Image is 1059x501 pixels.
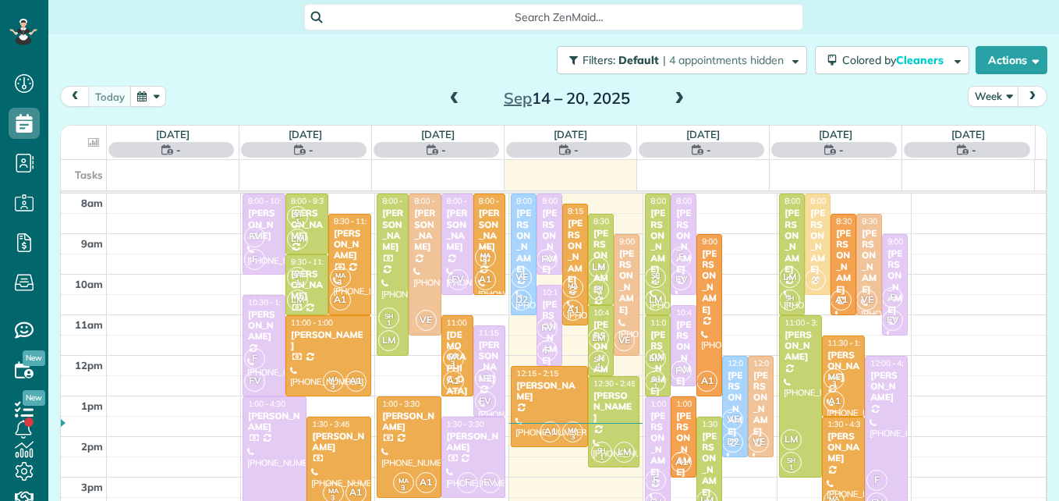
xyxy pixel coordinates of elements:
span: 9:00 - 11:30 [887,236,930,247]
span: SH [651,271,661,279]
div: [PERSON_NAME] [675,319,692,386]
div: [PERSON_NAME] [446,431,501,453]
span: A1 [823,391,845,412]
span: Sep [504,88,532,108]
div: [DEMOGRAPHIC_DATA][PERSON_NAME] [446,329,469,442]
div: [PERSON_NAME] [381,208,404,253]
span: 12:00 - 2:30 [753,358,795,368]
small: 1 [592,450,611,465]
div: [PERSON_NAME] [861,228,877,295]
span: MA [568,425,578,434]
div: [PERSON_NAME] [835,228,852,295]
span: | 4 appointments hidden [663,53,784,67]
span: FV [244,226,265,247]
div: [PERSON_NAME] [290,329,367,352]
span: 8:30 - 11:00 [862,216,904,226]
small: 1 [288,215,307,229]
span: 8:00 - 10:30 [479,196,521,206]
div: [PERSON_NAME] [541,299,558,366]
span: 8:00 - 10:30 [676,196,718,206]
small: 1 [589,359,608,374]
span: A1 [540,421,561,442]
span: SH [293,271,303,279]
span: 1:30 - 4:30 [702,419,739,429]
span: FV [244,371,265,392]
span: A1 [416,472,437,493]
span: 12:00 - 4:00 [870,358,912,368]
span: 10am [75,278,103,290]
span: 10:45 - 12:45 [676,307,723,318]
span: MA [335,271,345,279]
span: SH [785,293,795,302]
div: [PERSON_NAME] [333,228,367,261]
span: - [972,142,976,158]
div: [PERSON_NAME] [650,410,666,478]
div: [PERSON_NAME] [247,208,281,241]
span: 9:30 - 11:00 [291,257,333,267]
span: SH [293,210,303,219]
div: [PERSON_NAME] [650,208,666,275]
span: 1:00 - 4:00 [650,399,688,409]
span: 8:00 - 12:00 [382,196,424,206]
span: F [244,348,265,369]
div: [PERSON_NAME] [675,208,692,275]
div: [PERSON_NAME] [478,208,501,253]
span: VE [722,409,743,430]
div: [PERSON_NAME] [753,370,769,437]
span: - [441,142,446,158]
span: D2 [511,290,532,311]
span: D2 [722,432,743,453]
span: 8am [81,197,103,209]
span: A1 [831,290,852,311]
button: Actions [976,46,1047,74]
span: 1:00 - 3:30 [382,399,420,409]
div: [PERSON_NAME] [727,370,743,437]
div: [PERSON_NAME] [784,329,817,363]
a: [DATE] [686,128,720,140]
small: 3 [476,255,495,270]
span: 9am [81,237,103,250]
span: F [475,368,496,389]
h2: 14 – 20, 2025 [469,90,664,107]
div: [PERSON_NAME] [827,431,860,464]
small: 1 [781,460,801,475]
button: next [1018,86,1047,107]
button: Week [968,86,1019,107]
span: 10:45 - 12:30 [593,307,640,318]
span: 11:30 - 1:30 [827,338,870,348]
span: VE [856,290,877,311]
span: VE [511,267,532,288]
span: 11:00 - 3:00 [785,318,827,328]
small: 3 [394,481,413,496]
span: - [309,142,313,158]
div: [PERSON_NAME] [650,329,666,396]
small: 1 [646,379,665,394]
span: - [707,142,711,158]
span: MA [328,486,338,495]
span: Default [618,53,660,67]
div: [PERSON_NAME] [515,380,583,403]
span: 1:30 - 4:30 [827,419,865,429]
span: 1:00 - 4:30 [248,399,285,409]
span: FV [882,310,903,331]
div: [PERSON_NAME] [809,208,826,275]
div: [PERSON_NAME] [870,370,903,403]
div: [PERSON_NAME] [446,208,469,253]
div: [PERSON_NAME] [311,431,366,453]
div: [PERSON_NAME] [381,410,436,433]
span: A1 [443,371,464,392]
span: 8:30 - 11:00 [836,216,878,226]
div: [PERSON_NAME] [701,431,717,498]
small: 3 [324,379,343,394]
span: 1pm [81,400,103,412]
span: LM [781,429,802,450]
span: 1:30 - 3:30 [447,419,484,429]
span: 10:15 - 12:15 [542,287,589,297]
div: [PERSON_NAME] [413,208,436,253]
span: 12:30 - 2:45 [593,378,636,389]
span: FV [671,269,692,290]
span: LM [287,229,308,250]
span: SH [651,375,661,383]
span: 8:00 - 10:00 [248,196,290,206]
span: 8:00 - 10:30 [447,196,489,206]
